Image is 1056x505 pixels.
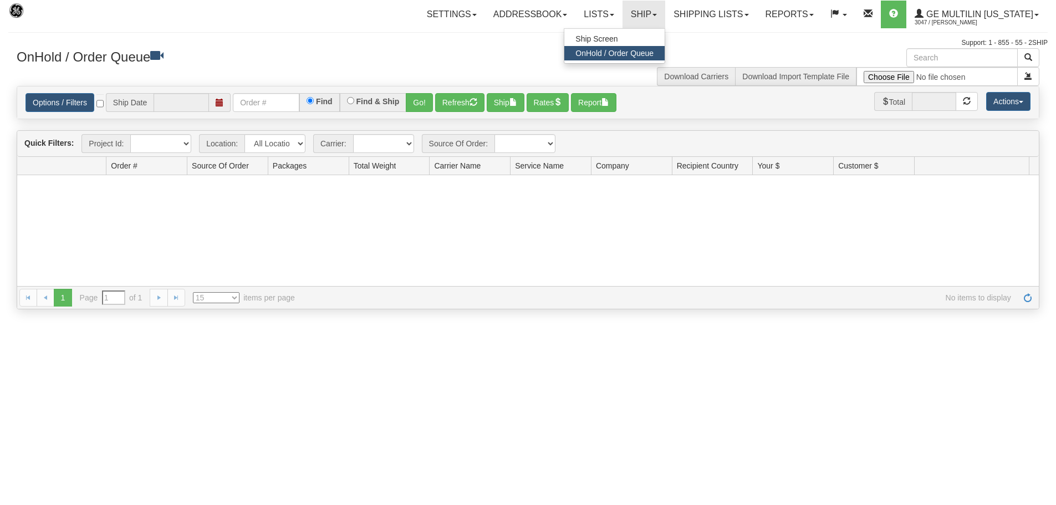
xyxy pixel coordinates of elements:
[81,134,130,153] span: Project Id:
[575,1,622,28] a: Lists
[310,292,1011,303] span: No items to display
[915,17,998,28] span: 3047 / [PERSON_NAME]
[487,93,524,112] button: Ship
[199,134,244,153] span: Location:
[8,3,65,31] img: logo3047.jpg
[316,98,333,105] label: Find
[742,72,849,81] a: Download Import Template File
[106,93,154,112] span: Ship Date
[313,134,353,153] span: Carrier:
[435,93,484,112] button: Refresh
[906,1,1047,28] a: GE Multilin [US_STATE] 3047 / [PERSON_NAME]
[623,1,665,28] a: Ship
[838,160,878,171] span: Customer $
[54,289,72,307] span: 1
[757,160,779,171] span: Your $
[25,93,94,112] a: Options / Filters
[665,1,757,28] a: Shipping lists
[757,1,822,28] a: Reports
[1019,289,1037,307] a: Refresh
[193,292,295,303] span: items per page
[419,1,485,28] a: Settings
[17,131,1039,157] div: grid toolbar
[596,160,629,171] span: Company
[527,93,569,112] button: Rates
[906,48,1018,67] input: Search
[924,9,1033,19] span: GE Multilin [US_STATE]
[986,92,1031,111] button: Actions
[406,93,433,112] button: Go!
[575,49,654,58] span: OnHold / Order Queue
[111,160,137,171] span: Order #
[677,160,738,171] span: Recipient Country
[17,48,520,64] h3: OnHold / Order Queue
[273,160,307,171] span: Packages
[24,137,74,149] label: Quick Filters:
[485,1,576,28] a: Addressbook
[664,72,728,81] a: Download Carriers
[192,160,249,171] span: Source Of Order
[8,38,1048,48] div: Support: 1 - 855 - 55 - 2SHIP
[233,93,299,112] input: Order #
[564,46,665,60] a: OnHold / Order Queue
[575,34,618,43] span: Ship Screen
[515,160,564,171] span: Service Name
[356,98,400,105] label: Find & Ship
[564,32,665,46] a: Ship Screen
[1017,48,1039,67] button: Search
[80,290,142,305] span: Page of 1
[422,134,495,153] span: Source Of Order:
[434,160,481,171] span: Carrier Name
[354,160,396,171] span: Total Weight
[874,92,912,111] span: Total
[856,67,1018,86] input: Import
[571,93,616,112] button: Report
